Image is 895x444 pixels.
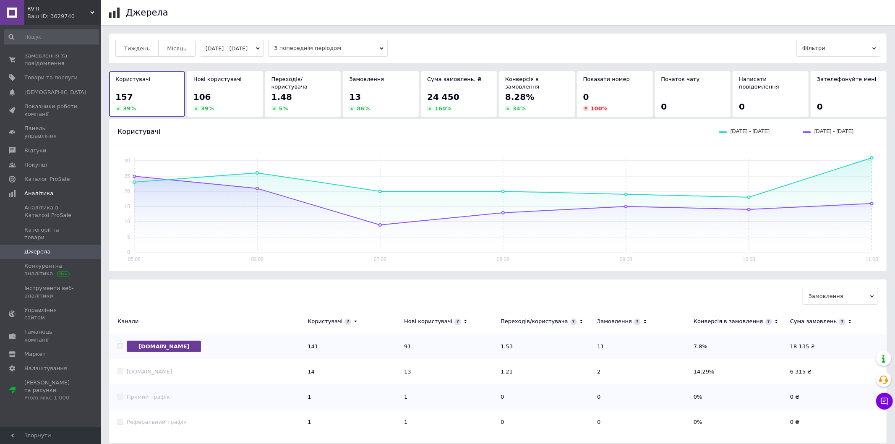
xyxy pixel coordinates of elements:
span: [PERSON_NAME] та рахунки [24,379,78,402]
span: 86 % [357,105,370,112]
span: Переходів/користувача [271,76,308,90]
div: Канали [109,318,303,325]
td: 13 [404,359,501,384]
div: Реферальний трафік [127,418,187,426]
td: 1 [404,410,501,435]
span: Замовлення [349,76,384,82]
span: [DEMOGRAPHIC_DATA] [24,89,86,96]
text: 05.08 [128,256,141,262]
h1: Джерела [126,8,168,18]
text: 5 [127,234,130,240]
span: Написати повідомлення [739,76,779,90]
td: 1 [308,410,404,435]
td: 6 315 ₴ [790,359,887,384]
div: Сума замовлень [790,318,837,325]
td: 0 [597,410,694,435]
td: 0 [501,384,597,410]
td: 0 [597,384,694,410]
text: 11.08 [866,256,878,262]
span: Сума замовлень, ₴ [427,76,482,82]
span: Показники роботи компанії [24,103,78,118]
span: Відгуки [24,147,46,154]
span: 100 % [591,105,608,112]
span: 39 % [201,105,214,112]
span: Гаманець компанії [24,328,78,343]
span: 13 [349,92,361,102]
span: 0 [739,102,745,112]
span: Інструменти веб-аналітики [24,285,78,300]
div: Нові користувачі [404,318,452,325]
text: 10 [125,219,130,225]
span: 106 [193,92,211,102]
span: 0 [583,92,589,102]
span: 0 [817,102,823,112]
div: Ваш ID: 3629740 [27,13,101,20]
td: 0% [694,410,790,435]
text: 25 [125,173,130,179]
span: Аналітика [24,190,53,197]
span: 1.48 [271,92,292,102]
span: Користувачі [115,76,150,82]
span: З попереднім періодом [268,40,388,57]
span: 34 % [513,105,526,112]
div: [DOMAIN_NAME] [127,368,172,376]
span: Користувачі [117,128,160,136]
span: Налаштування [24,365,67,372]
span: Управління сайтом [24,306,78,321]
td: 0 ₴ [790,410,887,435]
div: Прямий трафік [127,393,170,401]
text: 10.08 [743,256,755,262]
span: Замовлення [803,288,878,305]
span: Нові користувачі [193,76,242,82]
input: Пошук [4,29,99,44]
td: 14 [308,359,404,384]
span: Товари та послуги [24,74,78,81]
span: 8.28% [505,92,534,102]
span: 5 % [279,105,288,112]
td: 141 [308,334,404,359]
text: 20 [125,188,130,194]
text: 07.08 [374,256,386,262]
td: 1.21 [501,359,597,384]
span: RVTI [27,5,90,13]
text: 15 [125,204,130,209]
td: 0% [694,384,790,410]
span: Місяць [167,45,186,52]
span: Категорії та товари [24,226,78,241]
text: 06.08 [251,256,264,262]
div: Prom мікс 1 000 [24,394,78,402]
span: Конкурентна аналітика [24,262,78,277]
td: 7.8% [694,334,790,359]
span: Зателефонуйте мені [817,76,877,82]
button: Чат з покупцем [876,393,893,410]
span: Покупці [24,161,47,169]
text: 30 [125,158,130,164]
td: 91 [404,334,501,359]
button: Тиждень [115,40,159,57]
div: Конверсія в замовлення [694,318,763,325]
span: 157 [115,92,133,102]
span: [DOMAIN_NAME] [127,341,201,352]
td: 2 [597,359,694,384]
span: 160 % [435,105,451,112]
div: Переходів/користувача [501,318,568,325]
span: Джерела [24,248,50,256]
div: Замовлення [597,318,632,325]
span: Панель управління [24,125,78,140]
td: 1.53 [501,334,597,359]
div: Користувачі [308,318,342,325]
td: 14.29% [694,359,790,384]
span: 39 % [123,105,136,112]
td: 18 135 ₴ [790,334,887,359]
td: 0 ₴ [790,384,887,410]
text: 09.08 [620,256,632,262]
td: 0 [501,410,597,435]
span: 24 450 [427,92,459,102]
span: Показати номер [583,76,630,82]
text: 08.08 [497,256,509,262]
td: 11 [597,334,694,359]
span: Каталог ProSale [24,175,70,183]
span: Тиждень [124,45,150,52]
span: Маркет [24,350,46,358]
span: Аналітика в Каталозі ProSale [24,204,78,219]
